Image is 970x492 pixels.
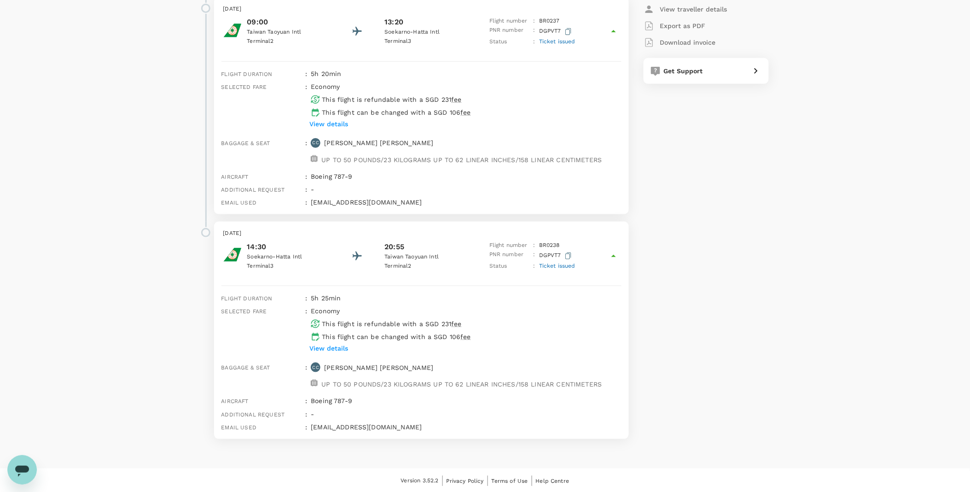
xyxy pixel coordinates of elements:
[247,28,330,37] p: Taiwan Taoyuan Intl
[302,303,307,359] div: :
[311,69,621,78] p: 5h 20min
[664,67,703,75] span: Get Support
[311,155,318,162] img: baggage-icon
[309,344,348,353] p: View details
[644,1,727,18] button: View traveller details
[384,252,467,262] p: Taiwan Taoyuan Intl
[534,17,535,26] p: :
[247,17,330,28] p: 09:00
[534,262,535,271] p: :
[539,241,560,250] p: BR 0238
[302,419,307,432] div: :
[247,262,330,271] p: Terminal 3
[221,308,267,315] span: Selected fare
[302,168,307,181] div: :
[223,246,242,264] img: EVA Airways
[307,117,350,131] button: View details
[321,155,602,164] p: UP TO 50 POUNDS/23 KILOGRAMS UP TO 62 LINEAR INCHES/158 LINEAR CENTIMETERS
[324,363,433,372] p: [PERSON_NAME] [PERSON_NAME]
[321,380,602,389] p: UP TO 50 POUNDS/23 KILOGRAMS UP TO 62 LINEAR INCHES/158 LINEAR CENTIMETERS
[309,119,348,129] p: View details
[660,38,716,47] p: Download invoice
[302,392,307,405] div: :
[384,17,403,28] p: 13:20
[489,250,530,262] p: PNR number
[539,250,574,262] p: DGPVT7
[221,295,273,302] span: Flight duration
[534,26,535,37] p: :
[311,82,340,91] p: economy
[461,109,471,116] span: fee
[247,252,330,262] p: Soekarno-Hatta Intl
[644,18,706,34] button: Export as PDF
[302,181,307,194] div: :
[447,478,484,484] span: Privacy Policy
[221,174,249,180] span: Aircraft
[302,65,307,78] div: :
[221,199,257,206] span: Email used
[660,5,727,14] p: View traveller details
[307,406,621,419] div: -
[302,194,307,207] div: :
[489,17,530,26] p: Flight number
[492,476,528,486] a: Terms of Use
[221,424,257,431] span: Email used
[384,241,404,252] p: 20:55
[221,84,267,90] span: Selected fare
[221,411,285,418] span: Additional request
[644,34,716,51] button: Download invoice
[401,476,439,486] span: Version 3.52.2
[384,262,467,271] p: Terminal 2
[534,250,535,262] p: :
[311,306,340,316] p: economy
[539,38,575,45] span: Ticket issued
[311,422,621,432] p: [EMAIL_ADDRESS][DOMAIN_NAME]
[302,406,307,419] div: :
[302,359,307,392] div: :
[311,380,318,387] img: baggage-icon
[223,21,242,40] img: EVA Airways
[536,478,569,484] span: Help Centre
[247,37,330,46] p: Terminal 2
[307,168,621,181] div: Boeing 787-9
[247,241,330,252] p: 14:30
[7,455,37,485] iframe: Button to launch messaging window
[534,241,535,250] p: :
[307,341,350,355] button: View details
[489,26,530,37] p: PNR number
[302,290,307,303] div: :
[489,241,530,250] p: Flight number
[536,476,569,486] a: Help Centre
[313,364,319,371] p: CC
[660,21,706,30] p: Export as PDF
[489,37,530,47] p: Status
[384,37,467,46] p: Terminal 3
[221,140,270,146] span: Baggage & seat
[451,96,461,103] span: fee
[324,138,433,147] p: [PERSON_NAME] [PERSON_NAME]
[302,78,307,135] div: :
[302,135,307,168] div: :
[221,398,249,404] span: Aircraft
[384,28,467,37] p: Soekarno-Hatta Intl
[461,333,471,340] span: fee
[221,187,285,193] span: Additional request
[313,140,319,146] p: CC
[322,95,461,104] p: This flight is refundable with a SGD 231
[307,181,621,194] div: -
[221,71,273,77] span: Flight duration
[451,320,461,328] span: fee
[223,229,620,238] p: [DATE]
[311,198,621,207] p: [EMAIL_ADDRESS][DOMAIN_NAME]
[492,478,528,484] span: Terms of Use
[539,26,574,37] p: DGPVT7
[489,262,530,271] p: Status
[322,319,461,328] p: This flight is refundable with a SGD 231
[223,5,620,14] p: [DATE]
[539,263,575,269] span: Ticket issued
[322,332,471,341] p: This flight can be changed with a SGD 106
[539,17,560,26] p: BR 0237
[307,392,621,405] div: Boeing 787-9
[534,37,535,47] p: :
[221,364,270,371] span: Baggage & seat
